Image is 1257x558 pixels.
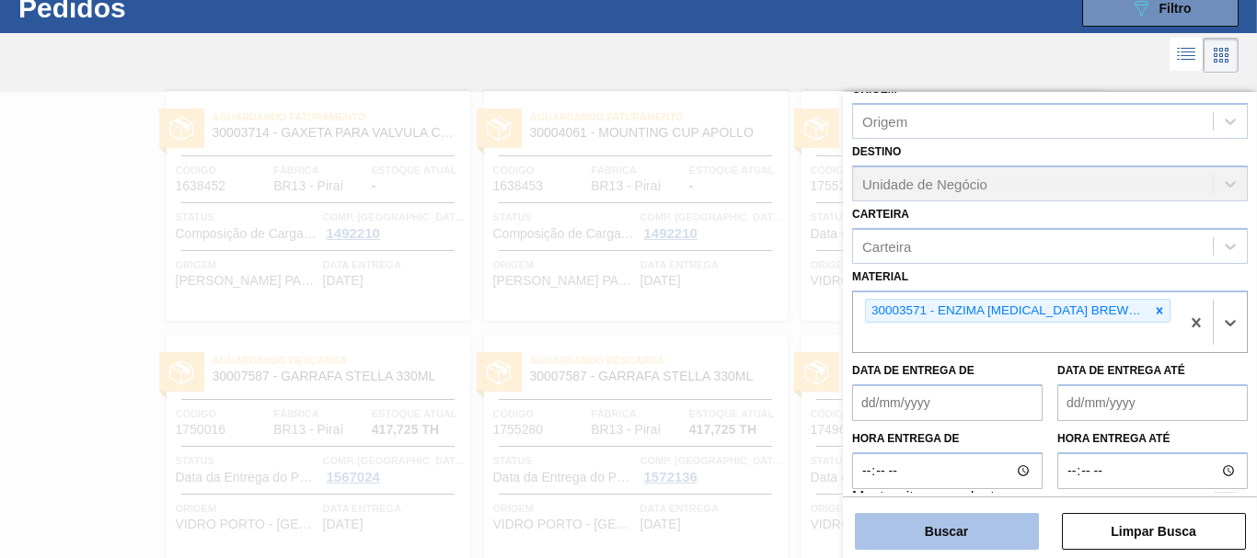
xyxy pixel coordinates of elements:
[1204,38,1239,73] div: Visão em Cards
[1057,426,1248,452] label: Hora entrega até
[1159,1,1192,16] span: Filtro
[862,238,911,254] div: Carteira
[862,114,907,130] div: Origem
[788,91,1105,321] a: statusAguardando Descarga30007587 - GARRAFA STELLA 330MLCódigo1755278FábricaBR13 - PiraíEstoque a...
[852,364,974,377] label: Data de Entrega de
[852,145,901,158] label: Destino
[153,91,470,321] a: statusAguardando Faturamento30003714 - GAXETA PARA VALVULA COSTERCódigo1638452FábricaBR13 - Piraí...
[866,300,1149,323] div: 30003571 - ENZIMA [MEDICAL_DATA] BREWERS CLAREX
[852,489,1010,511] label: Mostrar itens pendentes
[852,426,1043,452] label: Hora entrega de
[470,91,788,321] a: statusAguardando Faturamento30004061 - MOUNTING CUP APOLLOCódigo1638453FábricaBR13 - PiraíEstoque...
[852,208,909,221] label: Carteira
[1170,38,1204,73] div: Visão em Lista
[852,384,1043,421] input: dd/mm/yyyy
[1057,364,1185,377] label: Data de Entrega até
[852,270,908,283] label: Material
[1057,384,1248,421] input: dd/mm/yyyy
